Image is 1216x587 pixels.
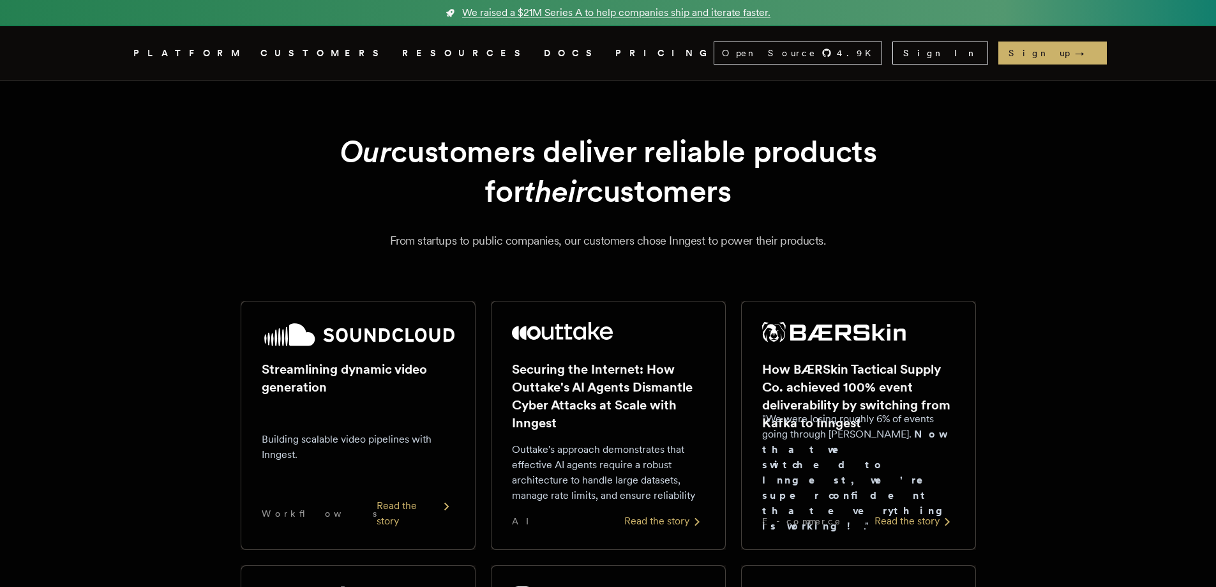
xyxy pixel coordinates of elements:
a: CUSTOMERS [260,45,387,61]
button: PLATFORM [133,45,245,61]
strong: Now that we switched to Inngest, we're super confident that everything is working! [762,428,952,532]
h1: customers deliver reliable products for customers [271,132,945,211]
img: SoundCloud [262,322,454,347]
em: Our [340,133,391,170]
h2: Securing the Internet: How Outtake's AI Agents Dismantle Cyber Attacks at Scale with Inngest [512,360,705,432]
img: BÆRSkin Tactical Supply Co. [762,322,906,342]
span: E-commerce [762,515,841,528]
nav: Global [98,26,1119,80]
button: RESOURCES [402,45,529,61]
a: DOCS [544,45,600,61]
span: We raised a $21M Series A to help companies ship and iterate faster. [462,5,770,20]
span: 4.9 K [837,47,879,59]
p: Building scalable video pipelines with Inngest. [262,432,454,462]
a: Sign up [998,42,1107,65]
em: their [524,172,587,210]
img: Outtake [512,322,613,340]
a: BÆRSkin Tactical Supply Co. logoHow BÆRSkin Tactical Supply Co. achieved 100% event deliverabilit... [741,301,976,550]
span: AI [512,515,540,528]
a: PRICING [615,45,714,61]
span: Open Source [722,47,816,59]
p: From startups to public companies, our customers chose Inngest to power their products. [149,232,1068,250]
a: Sign In [892,42,988,65]
h2: Streamlining dynamic video generation [262,360,454,396]
div: Read the story [377,498,454,529]
div: Read the story [624,514,705,529]
h2: How BÆRSkin Tactical Supply Co. achieved 100% event deliverability by switching from Kafka to Inn... [762,360,955,432]
p: "We were losing roughly 6% of events going through [PERSON_NAME]. ." [762,411,955,534]
div: Read the story [874,514,955,529]
span: Workflows [262,507,377,520]
span: → [1075,47,1097,59]
a: Outtake logoSecuring the Internet: How Outtake's AI Agents Dismantle Cyber Attacks at Scale with ... [491,301,726,550]
p: Outtake's approach demonstrates that effective AI agents require a robust architecture to handle ... [512,442,705,503]
a: SoundCloud logoStreamlining dynamic video generationBuilding scalable video pipelines with Innges... [241,301,476,550]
